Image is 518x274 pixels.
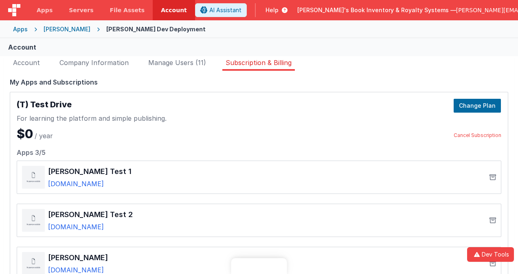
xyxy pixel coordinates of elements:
div: [PERSON_NAME] Test 2 [48,209,486,220]
div: [PERSON_NAME] Dev Deployment [106,25,206,33]
span: Company Information [59,59,129,67]
div: Apps 3/5 [17,144,501,157]
span: / year [35,131,53,141]
div: [PERSON_NAME] [44,25,90,33]
span: File Assets [110,6,145,14]
div: My Apps and Subscriptions [10,77,508,87]
span: Help [266,6,279,14]
div: Apps [13,25,28,33]
span: Manage Users (11) [148,59,206,67]
span: Apps [37,6,53,14]
span: Account [13,59,40,67]
div: For learning the platform and simple publishing. [17,113,167,123]
span: Servers [69,6,93,14]
span: AI Assistant [209,6,241,14]
a: [DOMAIN_NAME] [48,180,104,188]
a: [DOMAIN_NAME] [48,266,104,274]
div: [PERSON_NAME] Test 1 [48,166,486,177]
div: [PERSON_NAME] [48,252,486,263]
button: Change Plan [454,99,501,113]
span: $0 [17,126,33,141]
a: Cancel Subscription [454,132,501,139]
h2: (T) Test Drive [17,99,167,110]
button: AI Assistant [195,3,247,17]
span: [PERSON_NAME]'s Book Inventory & Royalty Systems — [297,6,456,14]
div: Account [8,42,36,52]
span: Subscription & Billing [226,59,292,67]
a: [DOMAIN_NAME] [48,223,104,231]
button: Dev Tools [467,247,514,262]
